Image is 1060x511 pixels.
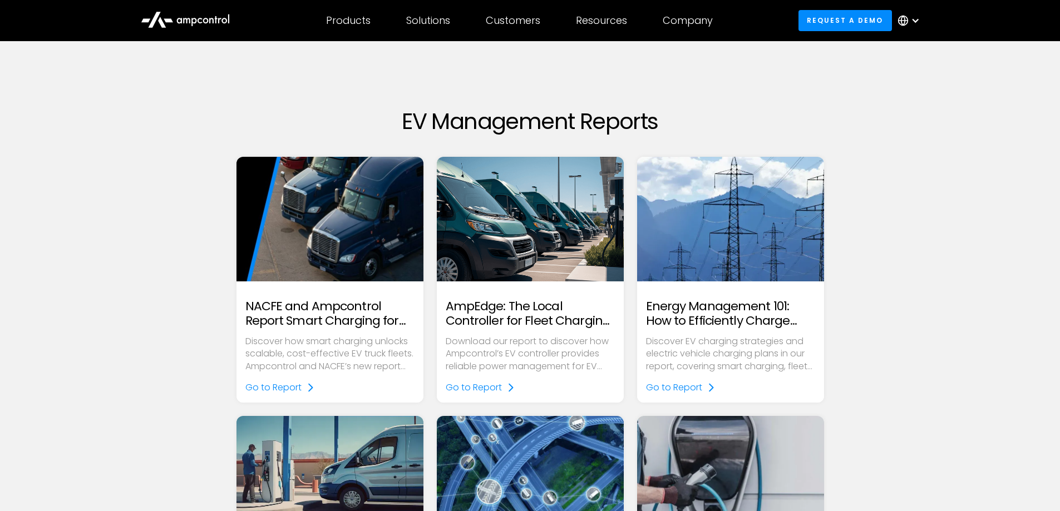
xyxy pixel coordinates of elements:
a: Request a demo [798,10,892,31]
h2: Energy Management 101: How to Efficiently Charge Electric Fleets [646,299,815,329]
a: Go to Report [446,381,515,394]
a: Go to Report [646,381,716,394]
div: Go to Report [446,381,502,394]
h1: EV Management Reports [236,108,824,135]
a: Go to Report [245,381,315,394]
div: Go to Report [646,381,702,394]
div: Solutions [406,14,450,27]
div: Company [663,14,713,27]
div: Products [326,14,371,27]
p: Download our report to discover how Ampcontrol’s EV controller provides reliable power management... [446,335,615,373]
h2: NACFE and Ampcontrol Report Smart Charging for Electric Truck Depots [245,299,415,329]
div: Go to Report [245,381,302,394]
div: Customers [486,14,540,27]
div: Resources [576,14,627,27]
h2: AmpEdge: The Local Controller for Fleet Charging Sites Report [446,299,615,329]
p: Discover EV charging strategies and electric vehicle charging plans in our report, covering smart... [646,335,815,373]
p: Discover how smart charging unlocks scalable, cost-effective EV truck fleets. Ampcontrol and NACF... [245,335,415,373]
